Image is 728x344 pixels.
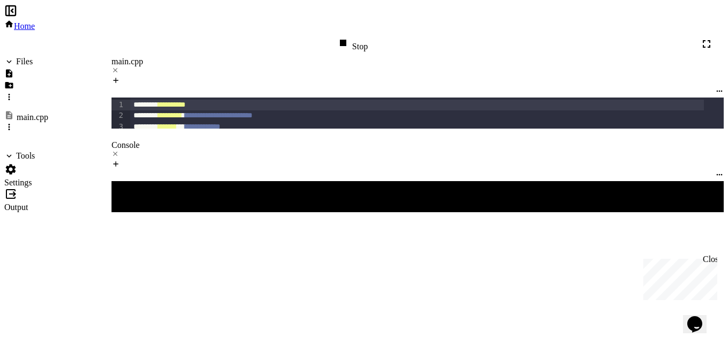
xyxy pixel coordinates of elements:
div: main.cpp [17,113,48,122]
div: 1 [112,100,125,110]
iframe: chat widget [683,301,717,333]
div: main.cpp [112,57,724,66]
div: Tools [16,151,35,161]
div: Stop [337,36,368,51]
div: Chat with us now!Close [4,4,74,68]
div: 3 [112,122,125,132]
div: main.cpp [112,57,724,76]
div: Settings [4,178,48,188]
div: 2 [112,110,125,121]
div: Console [112,140,724,160]
div: Files [16,57,33,66]
a: Home [4,21,35,31]
iframe: chat widget [639,255,717,300]
div: Console [112,140,724,150]
div: Output [4,203,48,212]
span: Home [14,21,35,31]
